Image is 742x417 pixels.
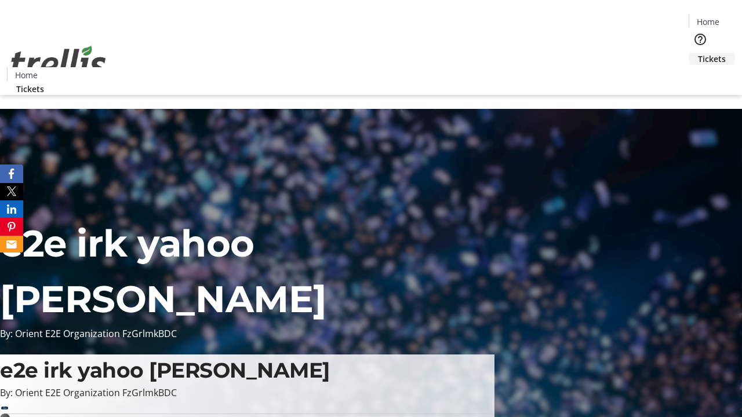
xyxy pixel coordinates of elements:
[16,83,44,95] span: Tickets
[689,28,712,51] button: Help
[8,69,45,81] a: Home
[689,53,735,65] a: Tickets
[689,16,726,28] a: Home
[7,33,110,91] img: Orient E2E Organization FzGrlmkBDC's Logo
[698,53,726,65] span: Tickets
[697,16,719,28] span: Home
[15,69,38,81] span: Home
[7,83,53,95] a: Tickets
[689,65,712,88] button: Cart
